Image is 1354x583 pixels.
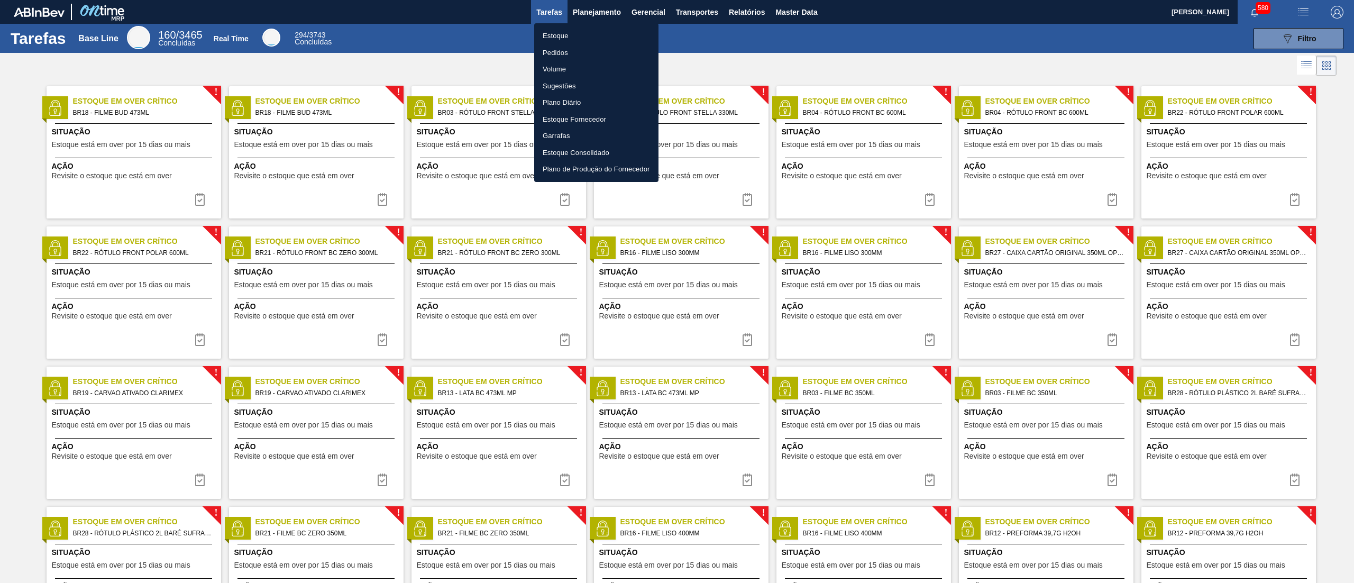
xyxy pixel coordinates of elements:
a: Plano de Produção do Fornecedor [534,161,658,178]
a: Plano Diário [534,94,658,111]
a: Sugestões [534,78,658,95]
a: Pedidos [534,44,658,61]
a: Estoque [534,28,658,44]
a: Estoque Consolidado [534,144,658,161]
a: Garrafas [534,127,658,144]
a: Volume [534,61,658,78]
a: Estoque Fornecedor [534,111,658,128]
